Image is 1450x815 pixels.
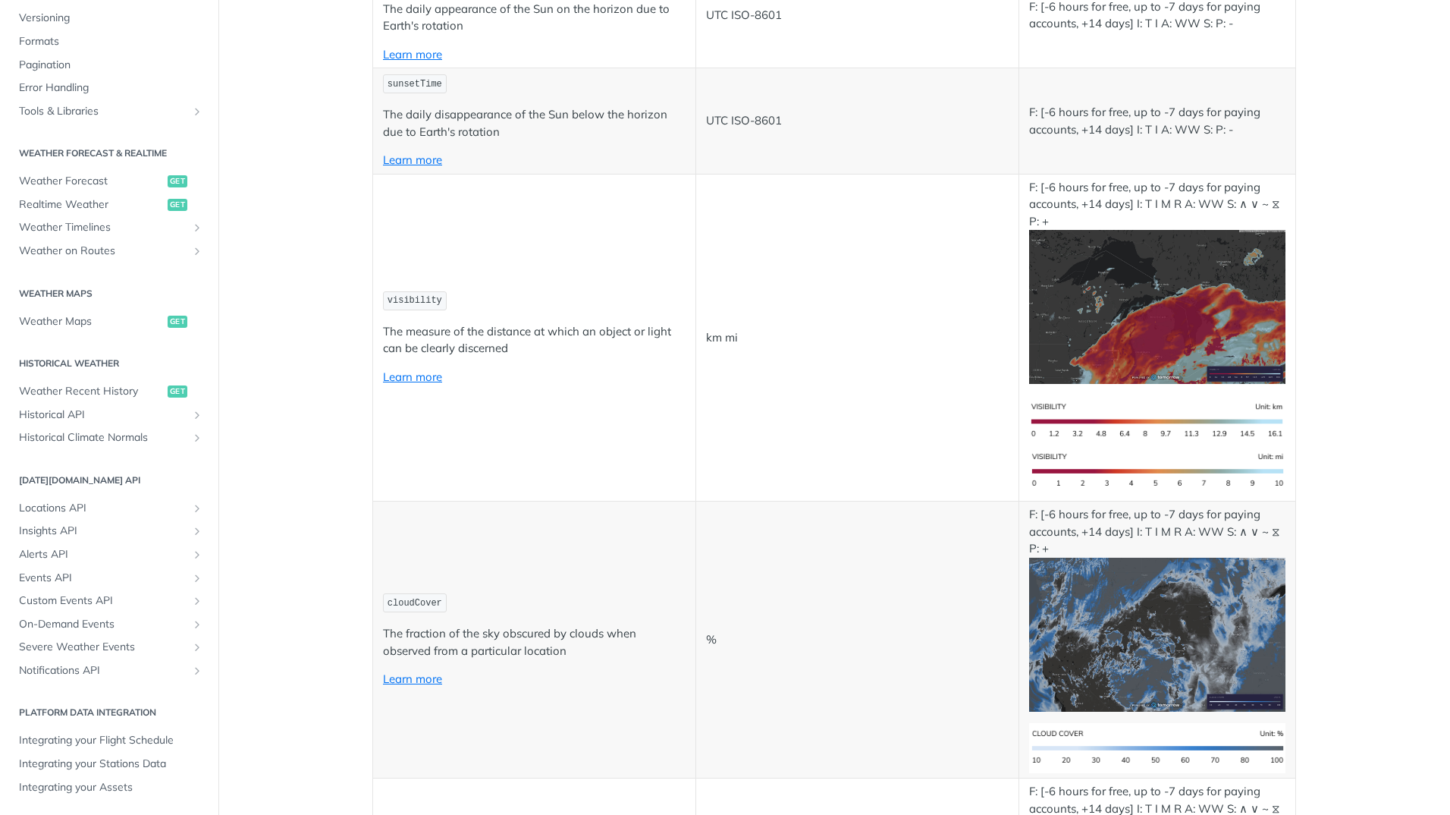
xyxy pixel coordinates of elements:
[19,197,164,212] span: Realtime Weather
[19,757,203,772] span: Integrating your Stations Data
[11,636,207,659] a: Severe Weather EventsShow subpages for Severe Weather Events
[11,474,207,487] h2: [DATE][DOMAIN_NAME] API
[19,430,187,445] span: Historical Climate Normals
[19,58,203,73] span: Pagination
[11,216,207,239] a: Weather TimelinesShow subpages for Weather Timelines
[11,170,207,193] a: Weather Forecastget
[1029,412,1285,426] span: Expand image
[168,385,187,398] span: get
[11,404,207,426] a: Historical APIShow subpages for Historical API
[11,310,207,333] a: Weather Mapsget
[388,295,442,306] span: visibility
[191,618,203,631] button: Show subpages for On-Demand Events
[19,640,187,655] span: Severe Weather Events
[168,175,187,187] span: get
[191,105,203,118] button: Show subpages for Tools & Libraries
[1029,104,1285,138] p: F: [-6 hours for free, up to -7 days for paying accounts, +14 days] I: T I A: WW S: P: -
[191,665,203,677] button: Show subpages for Notifications API
[706,329,1009,347] p: km mi
[1029,626,1285,640] span: Expand image
[1029,506,1285,711] p: F: [-6 hours for free, up to -7 days for paying accounts, +14 days] I: T I M R A: WW S: ∧ ∨ ~ ⧖ P: +
[1029,740,1285,754] span: Expand image
[19,220,187,235] span: Weather Timelines
[19,174,164,189] span: Weather Forecast
[1029,298,1285,313] span: Expand image
[383,672,442,686] a: Learn more
[11,380,207,403] a: Weather Recent Historyget
[191,409,203,421] button: Show subpages for Historical API
[383,625,686,659] p: The fraction of the sky obscured by clouds when observed from a particular location
[19,314,164,329] span: Weather Maps
[191,572,203,584] button: Show subpages for Events API
[191,245,203,257] button: Show subpages for Weather on Routes
[383,106,686,140] p: The daily disappearance of the Sun below the horizon due to Earth's rotation
[19,663,187,678] span: Notifications API
[191,595,203,607] button: Show subpages for Custom Events API
[383,47,442,61] a: Learn more
[383,1,686,35] p: The daily appearance of the Sun on the horizon due to Earth's rotation
[11,357,207,370] h2: Historical Weather
[191,222,203,234] button: Show subpages for Weather Timelines
[11,426,207,449] a: Historical Climate NormalsShow subpages for Historical Climate Normals
[19,593,187,609] span: Custom Events API
[11,706,207,719] h2: Platform DATA integration
[168,199,187,211] span: get
[19,571,187,586] span: Events API
[1029,463,1285,477] span: Expand image
[11,30,207,53] a: Formats
[11,520,207,543] a: Insights APIShow subpages for Insights API
[11,497,207,520] a: Locations APIShow subpages for Locations API
[11,776,207,799] a: Integrating your Assets
[1029,179,1285,384] p: F: [-6 hours for free, up to -7 days for paying accounts, +14 days] I: T I M R A: WW S: ∧ ∨ ~ ⧖ P: +
[19,104,187,119] span: Tools & Libraries
[11,729,207,752] a: Integrating your Flight Schedule
[383,370,442,384] a: Learn more
[11,54,207,77] a: Pagination
[191,549,203,561] button: Show subpages for Alerts API
[19,34,203,49] span: Formats
[11,77,207,99] a: Error Handling
[388,598,442,609] span: cloudCover
[11,567,207,590] a: Events APIShow subpages for Events API
[19,547,187,562] span: Alerts API
[11,7,207,30] a: Versioning
[191,432,203,444] button: Show subpages for Historical Climate Normals
[706,112,1009,130] p: UTC ISO-8601
[11,100,207,123] a: Tools & LibrariesShow subpages for Tools & Libraries
[11,613,207,636] a: On-Demand EventsShow subpages for On-Demand Events
[19,80,203,96] span: Error Handling
[11,287,207,301] h2: Weather Maps
[19,501,187,516] span: Locations API
[388,79,442,90] span: sunsetTime
[383,323,686,357] p: The measure of the distance at which an object or light can be clearly discerned
[191,502,203,514] button: Show subpages for Locations API
[706,631,1009,649] p: %
[191,641,203,653] button: Show subpages for Severe Weather Events
[191,525,203,537] button: Show subpages for Insights API
[19,407,187,423] span: Historical API
[19,780,203,795] span: Integrating your Assets
[168,316,187,328] span: get
[11,590,207,612] a: Custom Events APIShow subpages for Custom Events API
[11,543,207,566] a: Alerts APIShow subpages for Alerts API
[19,384,164,399] span: Weather Recent History
[19,11,203,26] span: Versioning
[19,524,187,539] span: Insights API
[11,659,207,682] a: Notifications APIShow subpages for Notifications API
[19,617,187,632] span: On-Demand Events
[11,240,207,263] a: Weather on RoutesShow subpages for Weather on Routes
[706,7,1009,24] p: UTC ISO-8601
[11,146,207,160] h2: Weather Forecast & realtime
[383,153,442,167] a: Learn more
[19,244,187,259] span: Weather on Routes
[11,753,207,776] a: Integrating your Stations Data
[11,194,207,216] a: Realtime Weatherget
[19,733,203,748] span: Integrating your Flight Schedule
